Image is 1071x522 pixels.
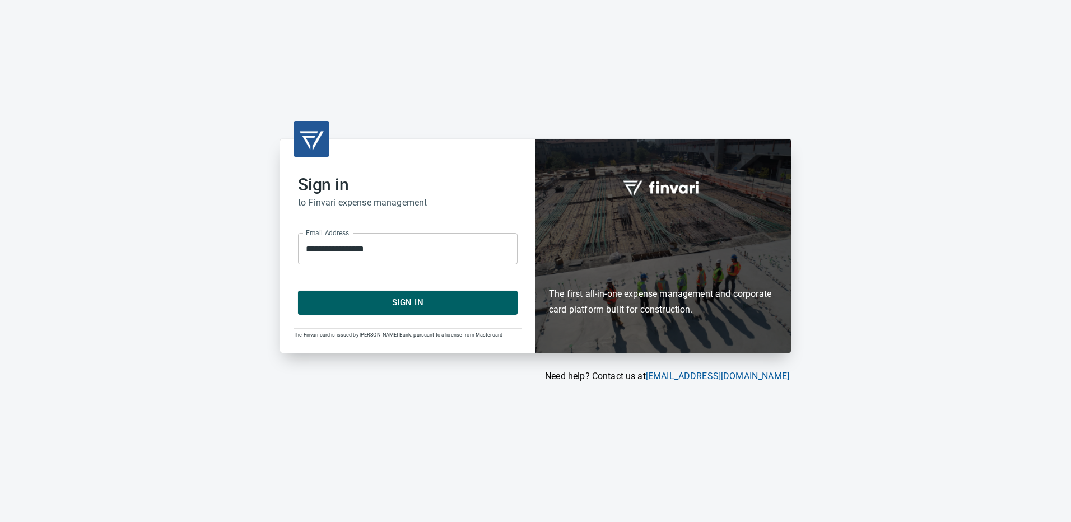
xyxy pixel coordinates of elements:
span: The Finvari card is issued by [PERSON_NAME] Bank, pursuant to a license from Mastercard [294,332,502,338]
p: Need help? Contact us at [280,370,789,383]
h6: The first all-in-one expense management and corporate card platform built for construction. [549,221,777,318]
button: Sign In [298,291,518,314]
span: Sign In [310,295,505,310]
a: [EMAIL_ADDRESS][DOMAIN_NAME] [646,371,789,381]
img: fullword_logo_white.png [621,174,705,200]
h2: Sign in [298,175,518,195]
img: transparent_logo.png [298,125,325,152]
div: Finvari [535,139,791,352]
h6: to Finvari expense management [298,195,518,211]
